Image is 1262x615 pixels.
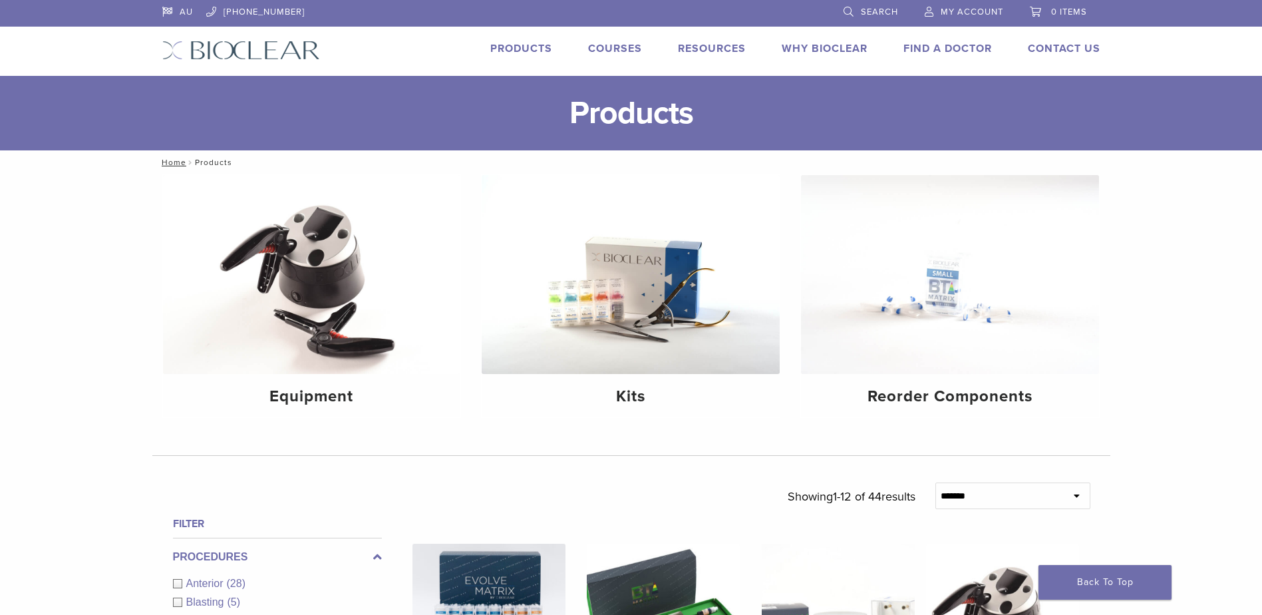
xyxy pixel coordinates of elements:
[1051,7,1087,17] span: 0 items
[482,175,780,417] a: Kits
[173,516,382,532] h4: Filter
[163,175,461,417] a: Equipment
[903,42,992,55] a: Find A Doctor
[158,158,186,167] a: Home
[490,42,552,55] a: Products
[801,175,1099,417] a: Reorder Components
[941,7,1003,17] span: My Account
[152,150,1110,174] nav: Products
[782,42,868,55] a: Why Bioclear
[812,385,1088,409] h4: Reorder Components
[1028,42,1100,55] a: Contact Us
[588,42,642,55] a: Courses
[492,385,769,409] h4: Kits
[227,578,245,589] span: (28)
[482,175,780,374] img: Kits
[801,175,1099,374] img: Reorder Components
[186,596,228,608] span: Blasting
[186,578,227,589] span: Anterior
[1038,565,1172,600] a: Back To Top
[173,549,382,565] label: Procedures
[227,596,240,608] span: (5)
[861,7,898,17] span: Search
[174,385,450,409] h4: Equipment
[788,483,915,511] p: Showing results
[163,175,461,374] img: Equipment
[162,41,320,60] img: Bioclear
[186,159,195,166] span: /
[678,42,746,55] a: Resources
[833,489,881,504] span: 1-12 of 44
